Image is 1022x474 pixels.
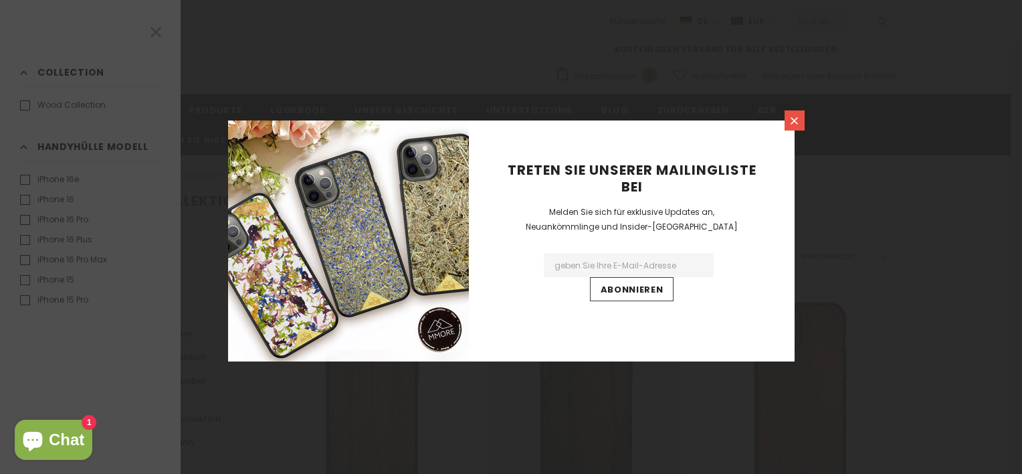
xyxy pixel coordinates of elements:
inbox-online-store-chat: Onlineshop-Chat von Shopify [11,420,96,463]
a: Schließen [785,110,805,131]
span: Melden Sie sich für exklusive Updates an, Neuankömmlinge und Insider-[GEOGRAPHIC_DATA] [526,206,738,232]
input: Abonnieren [590,277,674,301]
span: Treten Sie unserer Mailingliste bei [508,161,756,196]
input: Email Address [544,253,714,277]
